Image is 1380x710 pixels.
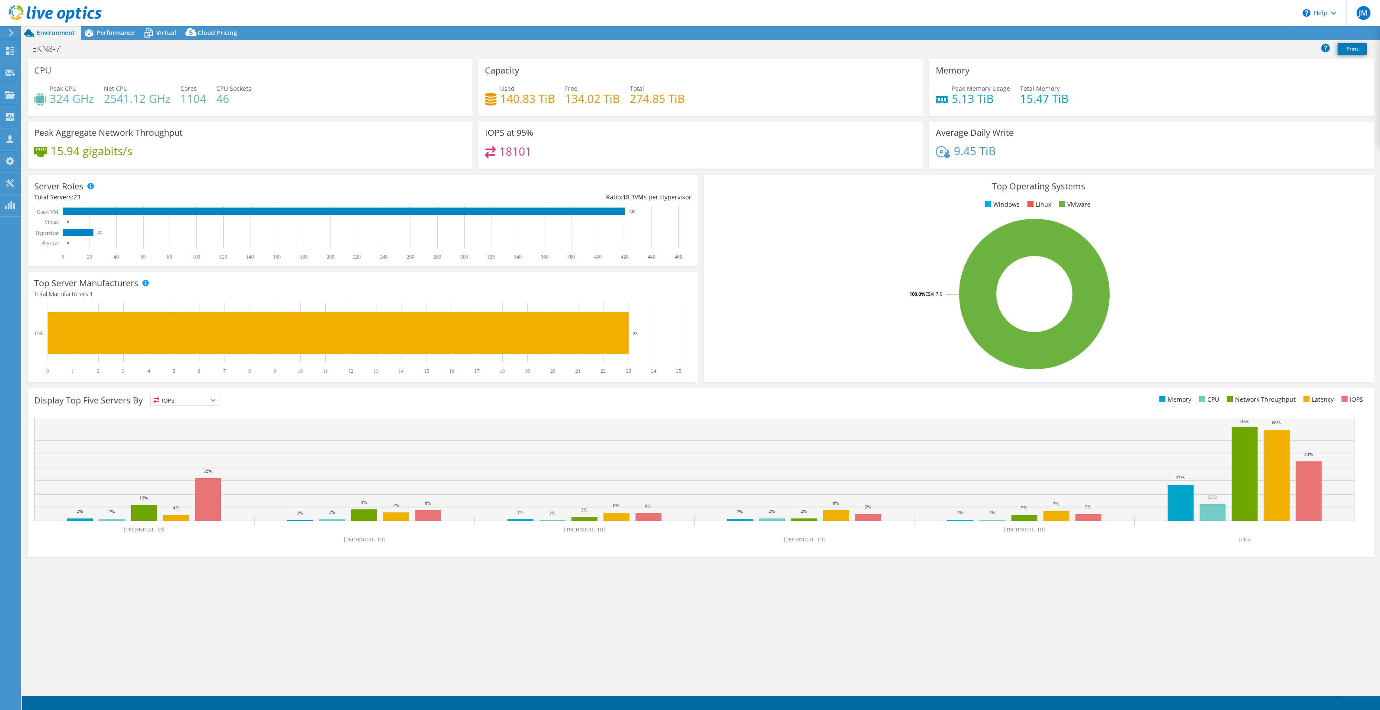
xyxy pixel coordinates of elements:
[674,254,682,260] text: 460
[104,84,128,93] span: Net CPU
[71,368,74,374] text: 1
[1197,395,1219,404] li: CPU
[46,368,49,374] text: 0
[180,94,206,103] h4: 1104
[433,254,441,260] text: 280
[1057,200,1091,209] li: VMware
[344,537,385,543] text: [TECHNICAL_ID]
[865,504,871,509] text: 5%
[550,368,555,374] text: 20
[1176,475,1184,480] text: 27%
[626,368,631,374] text: 23
[45,219,59,225] text: Virtual
[425,500,431,505] text: 8%
[109,509,115,514] text: 2%
[613,503,619,508] text: 6%
[710,182,1367,191] h3: Top Operating Systems
[567,254,575,260] text: 380
[936,128,1014,138] h3: Average Daily Write
[1304,451,1313,457] text: 44%
[954,146,996,156] h4: 9.45 TiB
[219,254,227,260] text: 120
[983,200,1020,209] li: Windows
[565,94,620,103] h4: 134.02 TiB
[298,368,303,374] text: 10
[1239,537,1250,543] text: Other
[500,84,515,93] span: Used
[216,94,251,103] h4: 46
[474,368,479,374] text: 17
[485,128,533,138] h3: IOPS at 95%
[630,84,644,93] span: Total
[737,509,743,514] text: 2%
[273,368,276,374] text: 9
[198,29,237,37] span: Cloud Pricing
[833,500,839,505] text: 8%
[327,254,334,260] text: 200
[514,254,522,260] text: 340
[148,368,150,374] text: 4
[648,254,655,260] text: 440
[363,192,691,202] div: Ratio: VMs per Hypervisor
[61,254,64,260] text: 0
[629,209,635,214] text: 420
[801,509,807,514] text: 2%
[575,368,581,374] text: 21
[323,368,328,374] text: 11
[487,254,495,260] text: 320
[139,495,148,500] text: 12%
[581,507,587,512] text: 3%
[676,368,681,374] text: 25
[34,289,691,299] h4: Total Manufacturers:
[784,537,825,543] text: [TECHNICAL_ID]
[203,468,212,473] text: 32%
[1272,420,1281,425] text: 68%
[180,84,197,93] span: Cores
[67,220,69,224] text: 0
[630,94,685,103] h4: 274.85 TiB
[549,510,555,515] text: 1%
[485,66,519,75] h3: Capacity
[517,509,523,515] text: 1%
[173,368,175,374] text: 5
[1301,395,1334,404] li: Latency
[621,254,629,260] text: 420
[623,193,635,201] span: 18.3
[198,368,200,374] text: 6
[167,254,172,260] text: 80
[633,331,638,336] text: 23
[51,146,132,156] h4: 15.94 gigabits/s
[393,502,399,508] text: 7%
[246,254,254,260] text: 140
[925,291,942,297] tspan: ESXi 7.0
[1208,494,1216,499] text: 13%
[936,66,969,75] h3: Memory
[34,278,138,288] h3: Top Server Manufacturers
[424,368,429,374] text: 15
[565,84,578,93] span: Free
[74,193,80,201] span: 23
[909,291,925,297] tspan: 100.0%
[1085,504,1091,509] text: 5%
[273,254,281,260] text: 160
[1338,43,1367,55] a: Print
[1240,419,1248,424] text: 70%
[96,29,135,37] span: Performance
[1339,395,1363,404] li: IOPS
[564,527,605,533] text: [TECHNICAL_ID]
[651,368,656,374] text: 24
[952,94,1010,103] h4: 5.13 TiB
[1004,527,1045,533] text: [TECHNICAL_ID]
[1025,200,1051,209] li: Linux
[141,254,146,260] text: 60
[380,254,388,260] text: 240
[600,368,606,374] text: 22
[329,509,335,515] text: 1%
[989,510,995,515] text: 1%
[193,254,200,260] text: 100
[104,94,170,103] h4: 2541.12 GHz
[1020,84,1060,93] span: Total Memory
[34,182,83,191] h3: Server Roles
[87,254,92,260] text: 20
[407,254,414,260] text: 260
